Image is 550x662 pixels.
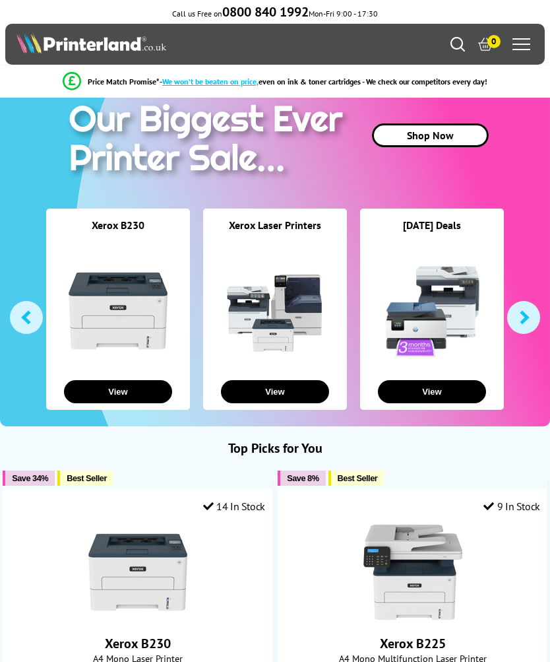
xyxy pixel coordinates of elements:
span: Save 8% [287,473,319,483]
a: Xerox Laser Printers [229,218,321,232]
span: Best Seller [67,473,107,483]
span: 0 [487,35,501,48]
a: Xerox B225 [363,611,462,624]
a: Xerox B230 [88,611,187,624]
a: Printerland Logo [16,32,275,56]
li: modal_Promise [7,70,543,93]
img: Xerox B230 [88,523,187,622]
span: Save 34% [12,473,48,483]
button: View [64,380,172,403]
a: Xerox B230 [105,635,171,652]
button: Best Seller [57,471,113,486]
a: Search [450,37,465,51]
a: Xerox B230 [92,218,144,232]
button: View [221,380,329,403]
img: printer sale [62,89,356,193]
a: 0800 840 1992 [222,9,309,18]
button: Save 34% [3,471,55,486]
div: 9 In Stock [483,500,540,513]
span: Price Match Promise* [88,77,160,86]
div: 14 In Stock [203,500,265,513]
a: Shop Now [372,123,489,147]
button: Best Seller [328,471,384,486]
div: [DATE] Deals [360,218,504,248]
a: Xerox B225 [380,635,446,652]
a: 0 [478,37,493,51]
img: Printerland Logo [16,32,166,53]
button: View [378,380,486,403]
img: Xerox B225 [363,523,462,622]
b: 0800 840 1992 [222,3,309,20]
div: - even on ink & toner cartridges - We check our competitors every day! [160,77,487,86]
span: We won’t be beaten on price, [162,77,259,86]
button: Save 8% [278,471,325,486]
span: Best Seller [338,473,378,483]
